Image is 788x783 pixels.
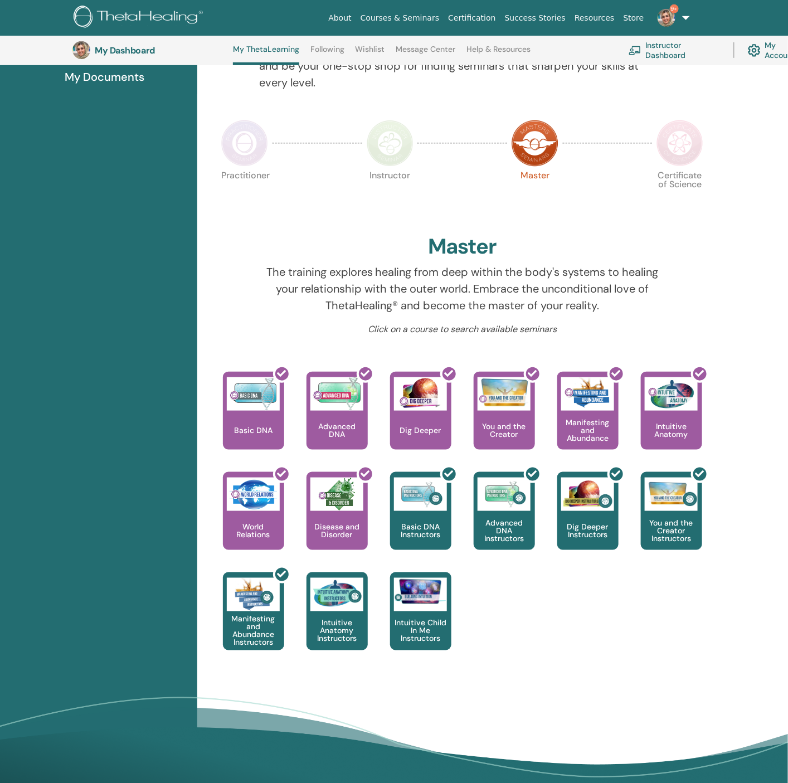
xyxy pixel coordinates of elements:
[310,377,363,411] img: Advanced DNA
[500,8,570,28] a: Success Stories
[466,45,531,62] a: Help & Resources
[356,8,444,28] a: Courses & Seminars
[307,619,368,643] p: Intuitive Anatomy Instructors
[748,41,761,60] img: cog.svg
[557,472,619,572] a: Dig Deeper Instructors Dig Deeper Instructors
[223,372,284,472] a: Basic DNA Basic DNA
[428,234,497,260] h2: Master
[390,572,451,673] a: Intuitive Child In Me Instructors Intuitive Child In Me Instructors
[367,171,414,218] p: Instructor
[367,120,414,167] img: Instructor
[390,472,451,572] a: Basic DNA Instructors Basic DNA Instructors
[390,523,451,538] p: Basic DNA Instructors
[656,120,703,167] img: Certificate of Science
[310,478,363,511] img: Disease and Disorder
[259,264,665,314] p: The training explores healing from deep within the body's systems to healing your relationship wi...
[227,578,280,611] img: Manifesting and Abundance Instructors
[478,478,531,511] img: Advanced DNA Instructors
[641,472,702,572] a: You and the Creator Instructors You and the Creator Instructors
[512,171,558,218] p: Master
[561,478,614,511] img: Dig Deeper Instructors
[478,377,531,408] img: You and the Creator
[557,372,619,472] a: Manifesting and Abundance Manifesting and Abundance
[656,171,703,218] p: Certificate of Science
[641,519,702,542] p: You and the Creator Instructors
[619,8,649,28] a: Store
[223,523,284,538] p: World Relations
[394,478,447,511] img: Basic DNA Instructors
[629,46,641,55] img: chalkboard-teacher.svg
[221,171,268,218] p: Practitioner
[95,45,206,56] h3: My Dashboard
[394,377,447,411] img: Dig Deeper
[307,572,368,673] a: Intuitive Anatomy Instructors Intuitive Anatomy Instructors
[570,8,619,28] a: Resources
[396,426,446,434] p: Dig Deeper
[74,6,207,31] img: logo.png
[307,422,368,438] p: Advanced DNA
[444,8,500,28] a: Certification
[641,372,702,472] a: Intuitive Anatomy Intuitive Anatomy
[390,372,451,472] a: Dig Deeper Dig Deeper
[474,422,535,438] p: You and the Creator
[307,523,368,538] p: Disease and Disorder
[394,578,447,605] img: Intuitive Child In Me Instructors
[645,478,698,511] img: You and the Creator Instructors
[324,8,356,28] a: About
[629,38,720,62] a: Instructor Dashboard
[223,472,284,572] a: World Relations World Relations
[259,323,665,336] p: Click on a course to search available seminars
[227,478,280,511] img: World Relations
[307,472,368,572] a: Disease and Disorder Disease and Disorder
[310,45,344,62] a: Following
[670,4,679,13] span: 9+
[474,472,535,572] a: Advanced DNA Instructors Advanced DNA Instructors
[390,619,451,643] p: Intuitive Child In Me Instructors
[474,372,535,472] a: You and the Creator You and the Creator
[396,45,455,62] a: Message Center
[658,9,675,27] img: default.jpg
[227,377,280,411] img: Basic DNA
[645,377,698,411] img: Intuitive Anatomy
[474,519,535,542] p: Advanced DNA Instructors
[356,45,385,62] a: Wishlist
[223,615,284,646] p: Manifesting and Abundance Instructors
[307,372,368,472] a: Advanced DNA Advanced DNA
[233,45,299,65] a: My ThetaLearning
[221,120,268,167] img: Practitioner
[72,41,90,59] img: default.jpg
[512,120,558,167] img: Master
[557,419,619,442] p: Manifesting and Abundance
[310,578,363,611] img: Intuitive Anatomy Instructors
[557,523,619,538] p: Dig Deeper Instructors
[223,572,284,673] a: Manifesting and Abundance Instructors Manifesting and Abundance Instructors
[65,69,144,85] span: My Documents
[641,422,702,438] p: Intuitive Anatomy
[561,377,614,411] img: Manifesting and Abundance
